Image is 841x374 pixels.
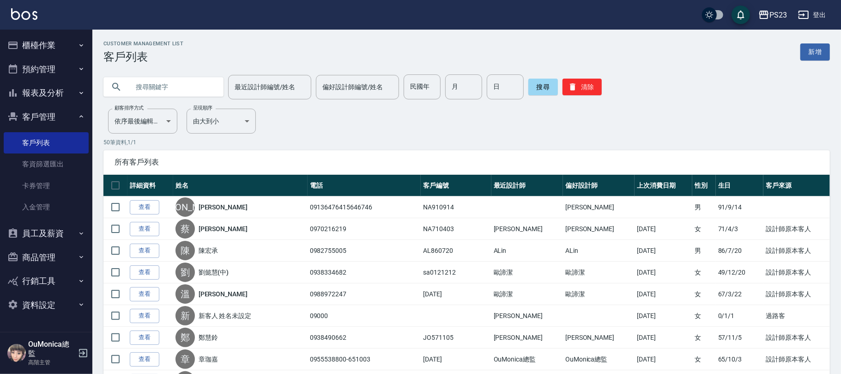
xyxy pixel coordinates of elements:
[528,79,558,95] button: 搜尋
[421,175,491,196] th: 客戶編號
[692,349,716,370] td: 女
[4,33,89,57] button: 櫃檯作業
[199,202,248,212] a: [PERSON_NAME]
[692,327,716,349] td: 女
[692,175,716,196] th: 性別
[563,283,635,305] td: 歐諦潔
[563,262,635,283] td: 歐諦潔
[308,327,421,349] td: 0938490662
[635,349,692,370] td: [DATE]
[421,218,491,240] td: NA710403
[130,352,159,367] a: 查看
[308,218,421,240] td: 0970216219
[421,349,491,370] td: [DATE]
[4,81,89,105] button: 報表及分析
[692,240,716,262] td: 男
[421,196,491,218] td: NA910914
[763,175,830,196] th: 客戶來源
[308,240,421,262] td: 0982755005
[692,218,716,240] td: 女
[28,358,75,367] p: 高階主管
[103,138,830,147] p: 50 筆資料, 1 / 1
[491,218,563,240] td: [PERSON_NAME]
[4,196,89,218] a: 入金管理
[308,262,421,283] td: 0938334682
[4,105,89,129] button: 客戶管理
[129,74,216,99] input: 搜尋關鍵字
[563,196,635,218] td: [PERSON_NAME]
[491,327,563,349] td: [PERSON_NAME]
[716,240,763,262] td: 86/7/20
[563,218,635,240] td: [PERSON_NAME]
[199,311,252,320] a: 新客人 姓名未設定
[4,175,89,196] a: 卡券管理
[199,289,248,299] a: [PERSON_NAME]
[491,175,563,196] th: 最近設計師
[692,283,716,305] td: 女
[115,158,819,167] span: 所有客戶列表
[127,175,173,196] th: 詳細資料
[732,6,750,24] button: save
[421,327,491,349] td: JO571105
[716,283,763,305] td: 67/3/22
[175,263,195,282] div: 劉
[491,262,563,283] td: 歐諦潔
[175,328,195,347] div: 鄭
[491,283,563,305] td: 歐諦潔
[175,219,195,239] div: 蔡
[635,283,692,305] td: [DATE]
[199,268,229,277] a: 劉懿慧(中)
[199,224,248,233] a: [PERSON_NAME]
[108,109,177,134] div: 依序最後編輯時間
[635,327,692,349] td: [DATE]
[130,200,159,215] a: 查看
[763,305,830,327] td: 過路客
[199,246,218,255] a: 陳宏承
[763,349,830,370] td: 設計師原本客人
[716,196,763,218] td: 91/9/14
[769,9,787,21] div: PS23
[421,283,491,305] td: [DATE]
[28,340,75,358] h5: OuMonica總監
[421,240,491,262] td: AL860720
[692,262,716,283] td: 女
[692,196,716,218] td: 男
[187,109,256,134] div: 由大到小
[175,349,195,369] div: 章
[692,305,716,327] td: 女
[763,240,830,262] td: 設計師原本客人
[800,43,830,61] a: 新增
[563,240,635,262] td: ALin
[103,50,183,63] h3: 客戶列表
[716,349,763,370] td: 65/10/3
[563,349,635,370] td: OuMonica總監
[308,283,421,305] td: 0988972247
[716,262,763,283] td: 49/12/20
[11,8,37,20] img: Logo
[4,153,89,175] a: 客資篩選匯出
[635,262,692,283] td: [DATE]
[199,355,218,364] a: 章珈嘉
[716,218,763,240] td: 71/4/3
[175,306,195,325] div: 新
[563,79,602,95] button: 清除
[635,175,692,196] th: 上次消費日期
[563,175,635,196] th: 偏好設計師
[175,241,195,260] div: 陳
[4,132,89,153] a: 客戶列表
[193,104,212,111] label: 呈現順序
[4,293,89,317] button: 資料設定
[794,6,830,24] button: 登出
[491,240,563,262] td: ALin
[4,245,89,270] button: 商品管理
[308,196,421,218] td: 09136476415646746
[755,6,791,25] button: PS23
[635,240,692,262] td: [DATE]
[763,283,830,305] td: 設計師原本客人
[491,349,563,370] td: OuMonica總監
[4,269,89,293] button: 行銷工具
[103,41,183,47] h2: Customer Management List
[130,309,159,323] a: 查看
[130,331,159,345] a: 查看
[716,327,763,349] td: 57/11/5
